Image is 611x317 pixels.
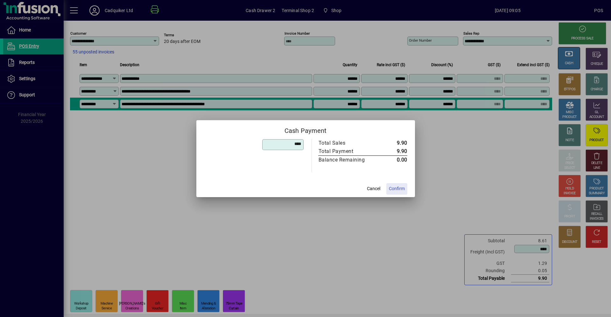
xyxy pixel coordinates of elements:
[319,156,372,164] div: Balance Remaining
[389,185,405,192] span: Confirm
[196,120,415,139] h2: Cash Payment
[386,183,407,195] button: Confirm
[318,147,378,156] td: Total Payment
[378,155,407,164] td: 0.00
[363,183,384,195] button: Cancel
[378,147,407,156] td: 9.90
[367,185,380,192] span: Cancel
[378,139,407,147] td: 9.90
[318,139,378,147] td: Total Sales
